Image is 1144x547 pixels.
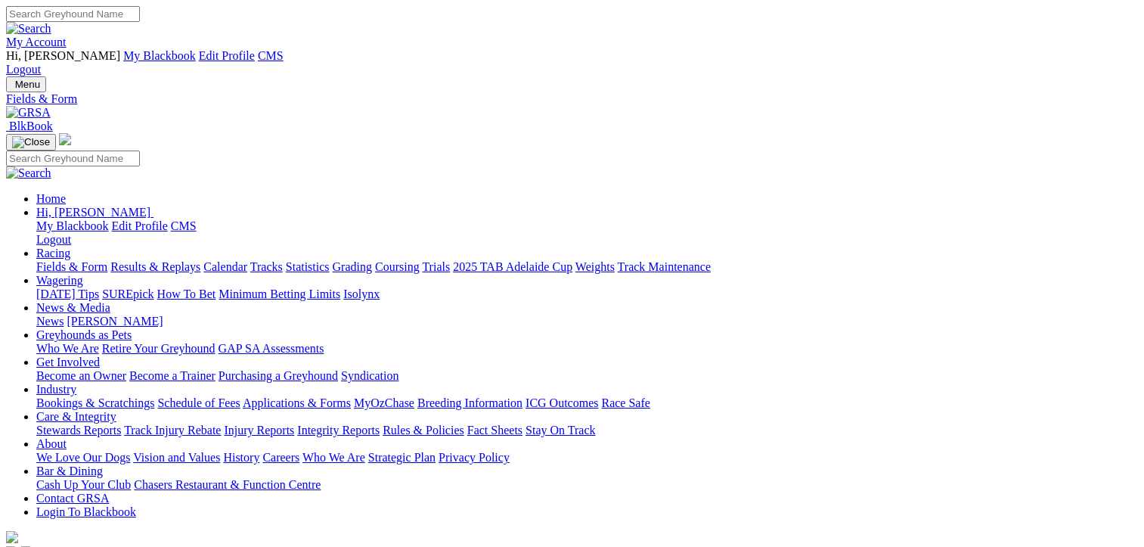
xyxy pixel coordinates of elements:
[36,233,71,246] a: Logout
[6,120,53,132] a: BlkBook
[575,260,615,273] a: Weights
[6,22,51,36] img: Search
[6,106,51,120] img: GRSA
[134,478,321,491] a: Chasers Restaurant & Function Centre
[112,219,168,232] a: Edit Profile
[6,76,46,92] button: Toggle navigation
[102,342,215,355] a: Retire Your Greyhound
[36,424,121,437] a: Stewards Reports
[6,36,67,48] a: My Account
[36,478,131,491] a: Cash Up Your Club
[333,260,372,273] a: Grading
[36,410,116,423] a: Care & Integrity
[375,260,420,273] a: Coursing
[219,369,338,382] a: Purchasing a Greyhound
[223,451,259,464] a: History
[36,328,132,341] a: Greyhounds as Pets
[36,396,154,409] a: Bookings & Scratchings
[36,478,1138,492] div: Bar & Dining
[368,451,436,464] a: Strategic Plan
[15,79,40,90] span: Menu
[354,396,414,409] a: MyOzChase
[525,396,598,409] a: ICG Outcomes
[467,424,522,437] a: Fact Sheets
[36,315,64,328] a: News
[417,396,522,409] a: Breeding Information
[36,465,103,477] a: Bar & Dining
[341,369,398,382] a: Syndication
[36,342,99,355] a: Who We Are
[36,287,1138,301] div: Wagering
[6,134,56,151] button: Toggle navigation
[36,260,107,273] a: Fields & Form
[258,49,284,62] a: CMS
[6,531,18,543] img: logo-grsa-white.png
[383,424,464,437] a: Rules & Policies
[36,396,1138,410] div: Industry
[59,133,71,145] img: logo-grsa-white.png
[286,260,330,273] a: Statistics
[171,219,197,232] a: CMS
[36,247,70,260] a: Racing
[9,120,53,132] span: BlkBook
[6,63,41,76] a: Logout
[36,274,83,287] a: Wagering
[67,315,163,328] a: [PERSON_NAME]
[6,92,1138,106] a: Fields & Form
[422,260,450,273] a: Trials
[110,260,200,273] a: Results & Replays
[36,219,1138,247] div: Hi, [PERSON_NAME]
[36,219,109,232] a: My Blackbook
[439,451,510,464] a: Privacy Policy
[601,396,650,409] a: Race Safe
[102,287,153,300] a: SUREpick
[12,136,50,148] img: Close
[36,451,130,464] a: We Love Our Dogs
[6,49,120,62] span: Hi, [PERSON_NAME]
[157,396,240,409] a: Schedule of Fees
[219,342,324,355] a: GAP SA Assessments
[123,49,196,62] a: My Blackbook
[36,383,76,396] a: Industry
[36,451,1138,465] div: About
[36,260,1138,274] div: Racing
[297,424,380,437] a: Integrity Reports
[6,49,1138,76] div: My Account
[36,206,153,219] a: Hi, [PERSON_NAME]
[36,505,136,518] a: Login To Blackbook
[453,260,572,273] a: 2025 TAB Adelaide Cup
[133,451,220,464] a: Vision and Values
[36,206,150,219] span: Hi, [PERSON_NAME]
[224,424,294,437] a: Injury Reports
[343,287,380,300] a: Isolynx
[36,424,1138,437] div: Care & Integrity
[6,6,140,22] input: Search
[36,492,109,505] a: Contact GRSA
[36,369,1138,383] div: Get Involved
[36,315,1138,328] div: News & Media
[525,424,595,437] a: Stay On Track
[157,287,216,300] a: How To Bet
[36,192,66,205] a: Home
[6,166,51,180] img: Search
[36,301,110,314] a: News & Media
[36,342,1138,356] div: Greyhounds as Pets
[36,356,100,368] a: Get Involved
[243,396,351,409] a: Applications & Forms
[36,287,99,300] a: [DATE] Tips
[6,151,140,166] input: Search
[219,287,340,300] a: Minimum Betting Limits
[262,451,299,464] a: Careers
[618,260,711,273] a: Track Maintenance
[199,49,255,62] a: Edit Profile
[36,437,67,450] a: About
[203,260,247,273] a: Calendar
[302,451,365,464] a: Who We Are
[36,369,126,382] a: Become an Owner
[124,424,221,437] a: Track Injury Rebate
[129,369,215,382] a: Become a Trainer
[250,260,283,273] a: Tracks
